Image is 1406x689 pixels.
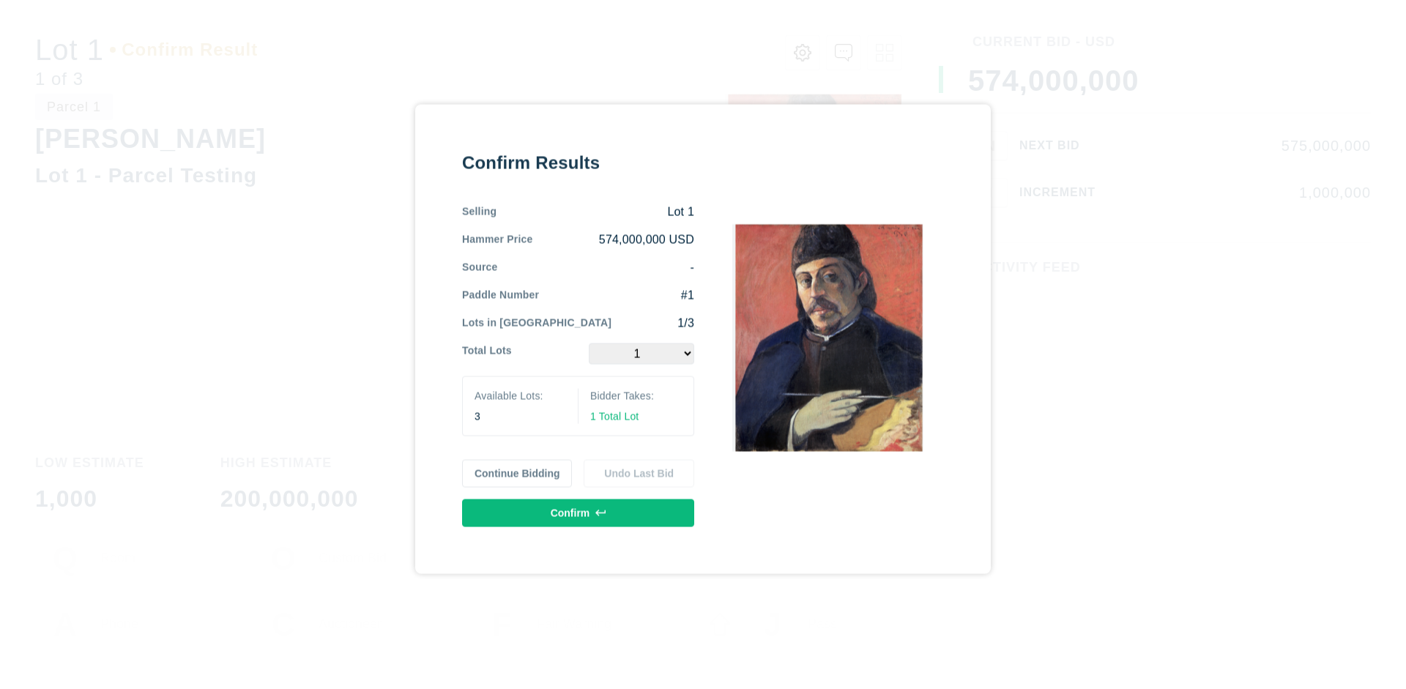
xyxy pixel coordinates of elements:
div: Confirm Results [462,157,694,180]
button: Continue Bidding [462,465,573,493]
div: 574,000,000 USD [532,237,694,253]
div: Hammer Price [462,237,532,253]
div: #1 [539,293,694,309]
div: 1/3 [611,321,694,337]
div: - [498,265,694,281]
span: 1 Total Lot [590,416,639,428]
div: Lots in [GEOGRAPHIC_DATA] [462,321,611,337]
button: Confirm [462,504,694,532]
div: Bidder Takes: [590,394,682,409]
div: Paddle Number [462,293,539,309]
button: Undo Last Bid [584,465,694,493]
div: Total Lots [462,349,512,370]
div: Selling [462,209,496,226]
div: Source [462,265,498,281]
div: Available Lots: [475,394,566,409]
div: Lot 1 [496,209,694,226]
div: 3 [475,414,566,429]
